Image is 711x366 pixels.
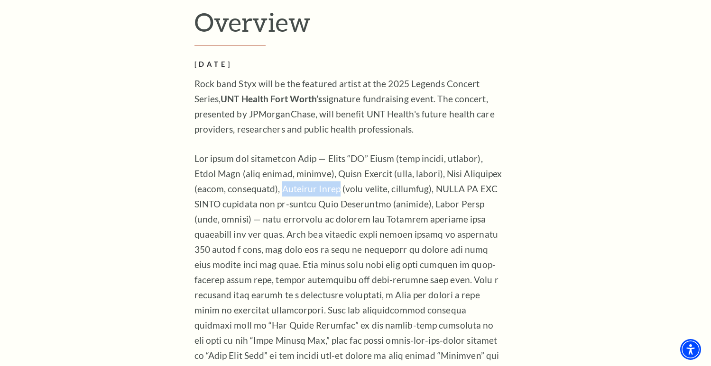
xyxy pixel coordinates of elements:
h2: Overview [194,7,517,45]
div: Accessibility Menu [680,339,701,360]
h2: [DATE] [194,59,503,71]
strong: UNT Health Fort Worth’s [221,93,322,104]
p: Rock band Styx will be the featured artist at the 2025 Legends Concert Series, signature fundrais... [194,76,503,137]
